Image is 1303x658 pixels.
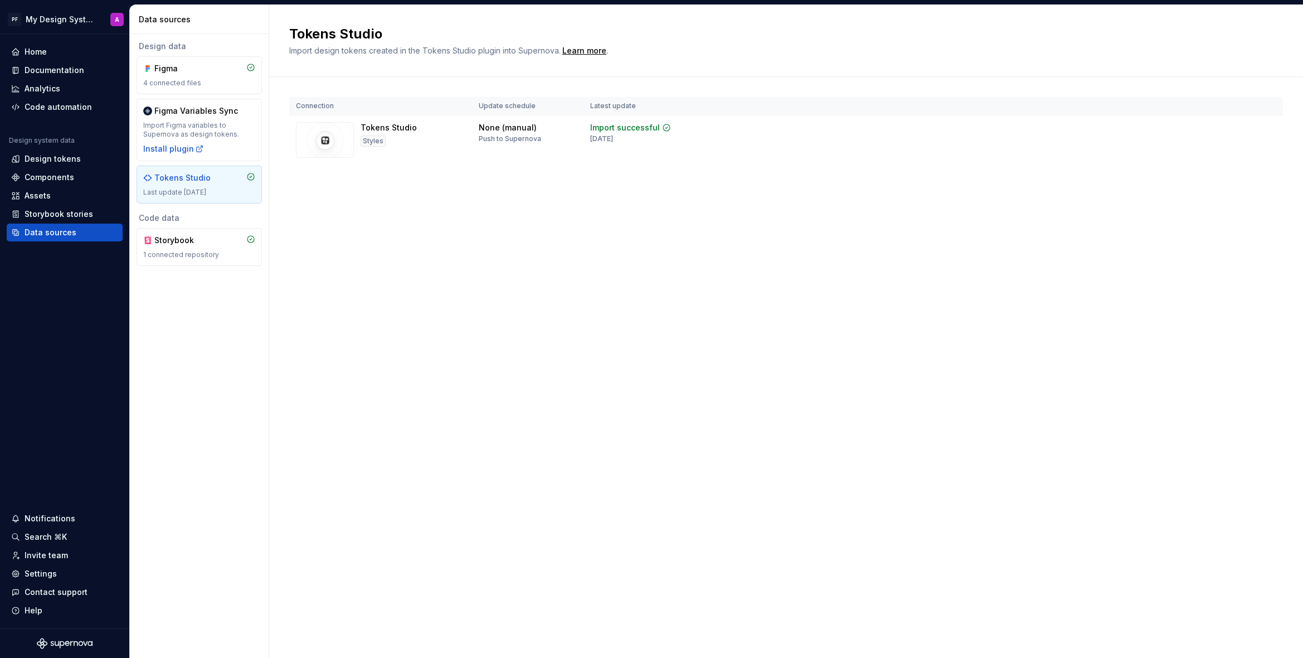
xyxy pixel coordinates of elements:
div: Search ⌘K [25,531,67,543]
button: Help [7,602,123,620]
div: Design system data [9,136,75,145]
div: Last update [DATE] [143,188,255,197]
span: Import design tokens created in the Tokens Studio plugin into Supernova. [289,46,561,55]
div: Contact support [25,587,87,598]
div: Storybook [154,235,208,246]
a: Data sources [7,224,123,241]
div: Figma [154,63,208,74]
div: Assets [25,190,51,201]
svg: Supernova Logo [37,638,93,649]
div: Import successful [590,122,660,133]
div: Help [25,605,42,616]
div: 1 connected repository [143,250,255,259]
div: Settings [25,568,57,579]
a: Figma Variables SyncImport Figma variables to Supernova as design tokens.Install plugin [137,99,262,161]
a: Assets [7,187,123,205]
div: Code data [137,212,262,224]
a: Learn more [562,45,606,56]
a: Components [7,168,123,186]
div: Notifications [25,513,75,524]
a: Figma4 connected files [137,56,262,94]
div: Documentation [25,65,84,76]
div: Data sources [25,227,76,238]
a: Storybook1 connected repository [137,228,262,266]
a: Code automation [7,98,123,116]
button: Search ⌘K [7,528,123,546]
div: Code automation [25,101,92,113]
a: Analytics [7,80,123,98]
div: 4 connected files [143,79,255,88]
div: PF [8,13,21,26]
button: Install plugin [143,143,204,154]
h2: Tokens Studio [289,25,1270,43]
a: Home [7,43,123,61]
div: Tokens Studio [361,122,417,133]
a: Design tokens [7,150,123,168]
button: Contact support [7,583,123,601]
div: Invite team [25,550,68,561]
div: My Design System [26,14,97,25]
a: Settings [7,565,123,583]
button: Notifications [7,510,123,528]
div: [DATE] [590,134,613,143]
button: PFMy Design SystemA [2,7,127,31]
div: Import Figma variables to Supernova as design tokens. [143,121,255,139]
div: Push to Supernova [479,134,541,143]
th: Latest update [584,97,699,115]
div: Figma Variables Sync [154,105,238,117]
th: Connection [289,97,472,115]
div: Design data [137,41,262,52]
a: Documentation [7,61,123,79]
div: Styles [361,136,386,147]
div: Tokens Studio [154,172,211,183]
a: Invite team [7,546,123,564]
div: Components [25,172,74,183]
th: Update schedule [472,97,584,115]
div: Analytics [25,83,60,94]
div: Home [25,46,47,57]
div: Storybook stories [25,209,93,220]
div: None (manual) [479,122,537,133]
a: Storybook stories [7,205,123,223]
div: Data sources [139,14,264,25]
div: Design tokens [25,153,81,164]
a: Tokens StudioLast update [DATE] [137,166,262,204]
span: . [561,47,608,55]
div: A [115,15,119,24]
